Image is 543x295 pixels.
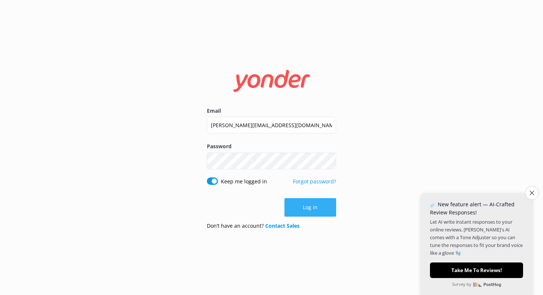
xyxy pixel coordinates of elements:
label: Email [207,107,336,115]
button: Show password [321,153,336,168]
label: Password [207,142,336,150]
label: Keep me logged in [221,177,267,186]
button: Log in [284,198,336,217]
p: Don’t have an account? [207,222,300,230]
a: Forgot password? [293,178,336,185]
a: Contact Sales [265,222,300,229]
input: user@emailaddress.com [207,117,336,133]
